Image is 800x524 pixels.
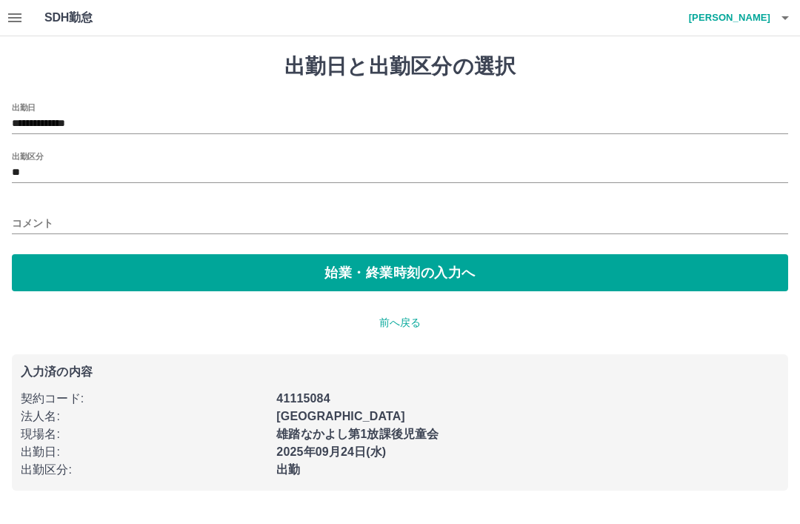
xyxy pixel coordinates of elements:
[12,254,788,291] button: 始業・終業時刻の入力へ
[21,425,267,443] p: 現場名 :
[21,408,267,425] p: 法人名 :
[12,150,43,162] label: 出勤区分
[12,102,36,113] label: 出勤日
[21,366,779,378] p: 入力済の内容
[12,54,788,79] h1: 出勤日と出勤区分の選択
[12,315,788,331] p: 前へ戻る
[276,445,386,458] b: 2025年09月24日(水)
[276,392,330,405] b: 41115084
[21,443,267,461] p: 出勤日 :
[21,390,267,408] p: 契約コード :
[276,463,300,476] b: 出勤
[276,410,405,422] b: [GEOGRAPHIC_DATA]
[276,428,439,440] b: 雄踏なかよし第1放課後児童会
[21,461,267,479] p: 出勤区分 :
